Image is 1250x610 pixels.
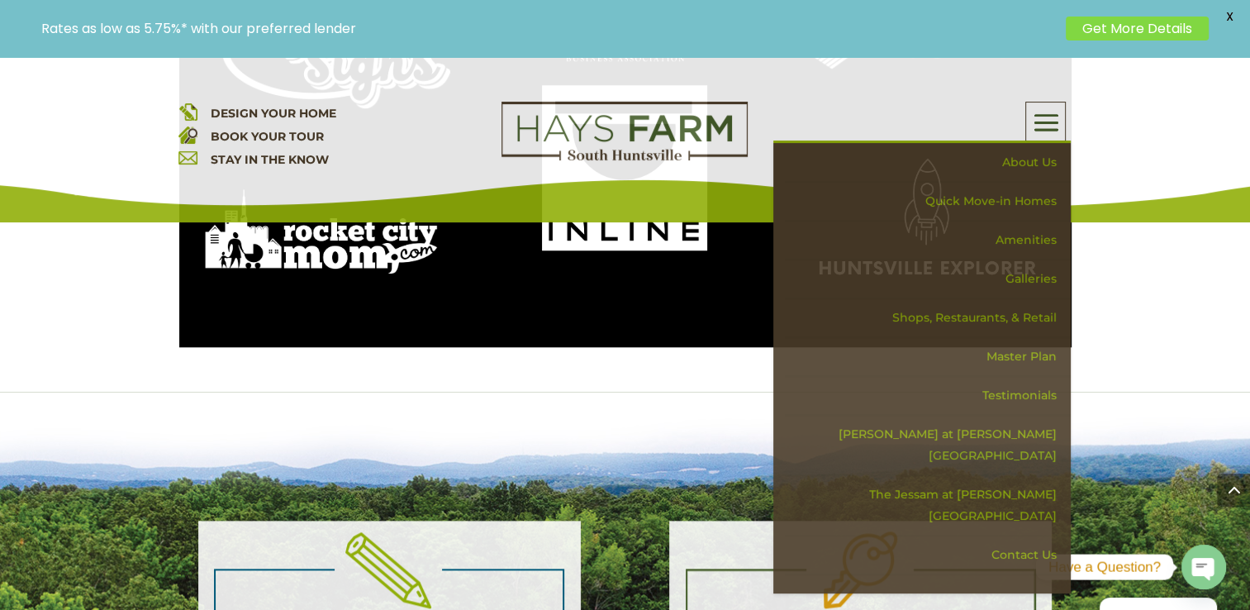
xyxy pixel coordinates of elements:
[785,376,1071,415] a: Testimonials
[501,150,748,164] a: hays farm homes huntsville development
[1217,4,1242,29] span: X
[501,102,748,161] img: Logo
[785,221,1071,260] a: Amenities
[41,21,1058,36] p: Rates as low as 5.75%* with our preferred lender
[210,152,328,167] a: STAY IN THE KNOW
[178,102,197,121] img: design your home
[210,129,323,144] a: BOOK YOUR TOUR
[785,298,1071,337] a: Shops, Restaurants, & Retail
[785,415,1071,475] a: [PERSON_NAME] at [PERSON_NAME][GEOGRAPHIC_DATA]
[210,106,335,121] a: DESIGN YOUR HOME
[1066,17,1209,41] a: Get More Details
[785,337,1071,376] a: Master Plan
[785,475,1071,536] a: The Jessam at [PERSON_NAME][GEOGRAPHIC_DATA]
[785,536,1071,574] a: Contact Us
[785,260,1071,298] a: Galleries
[178,125,197,144] img: book your home tour
[196,132,451,329] img: rocketcitymomwhitelogo
[785,143,1071,182] a: About Us
[785,182,1071,221] a: Quick Move-in Homes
